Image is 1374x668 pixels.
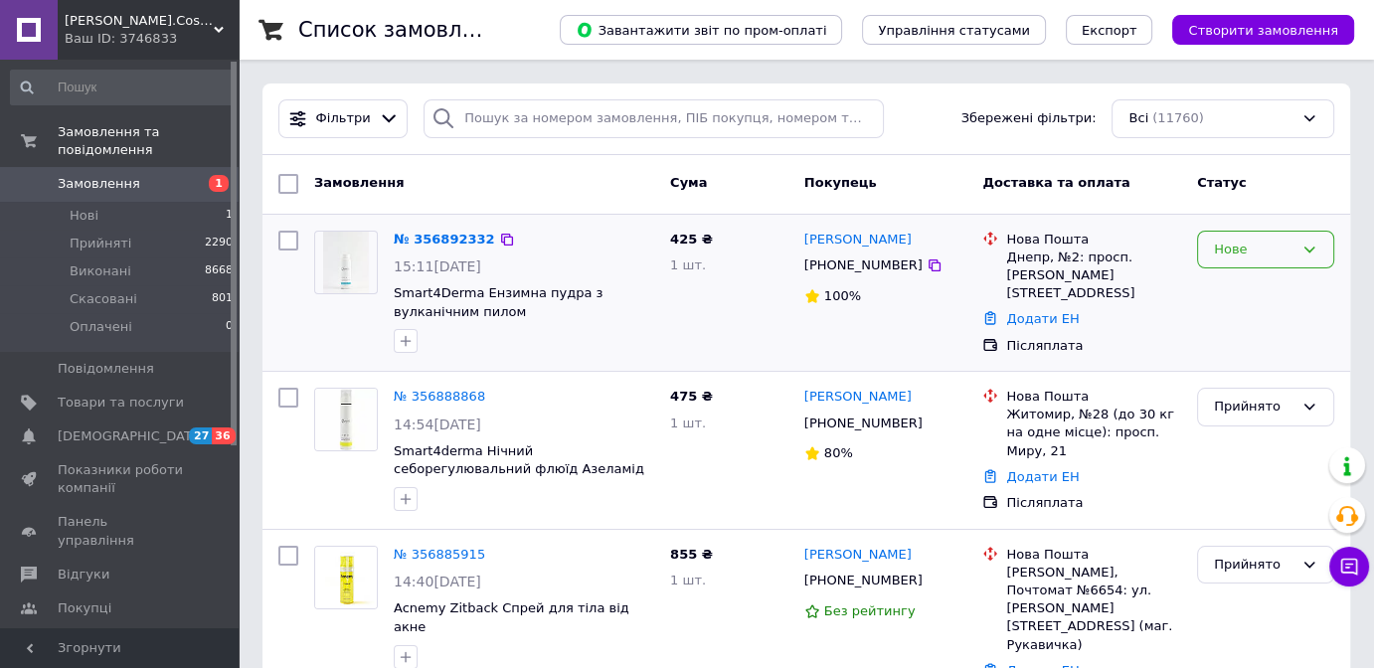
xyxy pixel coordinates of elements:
[1006,231,1181,249] div: Нова Пошта
[58,360,154,378] span: Повідомлення
[394,389,485,404] a: № 356888868
[804,175,877,190] span: Покупець
[65,30,239,48] div: Ваш ID: 3746833
[226,318,233,336] span: 0
[1006,406,1181,460] div: Житомир, №28 (до 30 кг на одне місце): просп. Миру, 21
[424,99,884,138] input: Пошук за номером замовлення, ПІБ покупця, номером телефону, Email, номером накладної
[10,70,235,105] input: Пошук
[862,15,1046,45] button: Управління статусами
[1006,546,1181,564] div: Нова Пошта
[189,427,212,444] span: 27
[70,207,98,225] span: Нові
[824,445,853,460] span: 80%
[394,285,602,319] a: Smart4Derma Ензимна пудра з вулканічним пилом
[824,603,916,618] span: Без рейтингу
[982,175,1129,190] span: Доставка та оплата
[824,288,861,303] span: 100%
[878,23,1030,38] span: Управління статусами
[1214,397,1293,417] div: Прийнято
[1006,494,1181,512] div: Післяплата
[1006,249,1181,303] div: Днепр, №2: просп. [PERSON_NAME][STREET_ADDRESS]
[1006,311,1079,326] a: Додати ЕН
[58,513,184,549] span: Панель управління
[323,232,370,293] img: Фото товару
[394,258,481,274] span: 15:11[DATE]
[1128,109,1148,128] span: Всі
[58,461,184,497] span: Показники роботи компанії
[670,416,706,430] span: 1 шт.
[670,389,713,404] span: 475 ₴
[1188,23,1338,38] span: Створити замовлення
[58,175,140,193] span: Замовлення
[70,290,137,308] span: Скасовані
[314,546,378,609] a: Фото товару
[394,600,629,634] a: Acnemy Zitback Спрей для тіла від акне
[1152,22,1354,37] a: Створити замовлення
[316,109,371,128] span: Фільтри
[560,15,842,45] button: Завантажити звіт по пром-оплаті
[1172,15,1354,45] button: Створити замовлення
[576,21,826,39] span: Завантажити звіт по пром-оплаті
[394,547,485,562] a: № 356885915
[298,18,500,42] h1: Список замовлень
[670,232,713,247] span: 425 ₴
[670,175,707,190] span: Cума
[315,389,377,450] img: Фото товару
[804,388,912,407] a: [PERSON_NAME]
[394,574,481,589] span: 14:40[DATE]
[670,257,706,272] span: 1 шт.
[670,547,713,562] span: 855 ₴
[800,252,927,278] div: [PHONE_NUMBER]
[961,109,1097,128] span: Збережені фільтри:
[804,546,912,565] a: [PERSON_NAME]
[800,411,927,436] div: [PHONE_NUMBER]
[804,231,912,250] a: [PERSON_NAME]
[205,262,233,280] span: 8668
[394,417,481,432] span: 14:54[DATE]
[58,427,205,445] span: [DEMOGRAPHIC_DATA]
[58,599,111,617] span: Покупці
[315,547,377,608] img: Фото товару
[394,232,495,247] a: № 356892332
[314,388,378,451] a: Фото товару
[58,566,109,584] span: Відгуки
[1006,564,1181,654] div: [PERSON_NAME], Почтомат №6654: ул. [PERSON_NAME][STREET_ADDRESS] (маг. Рукавичка)
[1066,15,1153,45] button: Експорт
[314,175,404,190] span: Замовлення
[1214,240,1293,260] div: Нове
[1197,175,1247,190] span: Статус
[394,443,644,477] a: Smart4derma Нічний себорегулювальний флюїд Азеламід
[58,123,239,159] span: Замовлення та повідомлення
[1082,23,1137,38] span: Експорт
[1006,388,1181,406] div: Нова Пошта
[212,290,233,308] span: 801
[226,207,233,225] span: 1
[1006,469,1079,484] a: Додати ЕН
[670,573,706,587] span: 1 шт.
[205,235,233,252] span: 2290
[70,235,131,252] span: Прийняті
[70,318,132,336] span: Оплачені
[314,231,378,294] a: Фото товару
[70,262,131,280] span: Виконані
[1214,555,1293,576] div: Прийнято
[1329,547,1369,586] button: Чат з покупцем
[209,175,229,192] span: 1
[1152,110,1204,125] span: (11760)
[1006,337,1181,355] div: Післяплата
[800,568,927,593] div: [PHONE_NUMBER]
[212,427,235,444] span: 36
[65,12,214,30] span: Shiny.Cosmetics
[58,394,184,412] span: Товари та послуги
